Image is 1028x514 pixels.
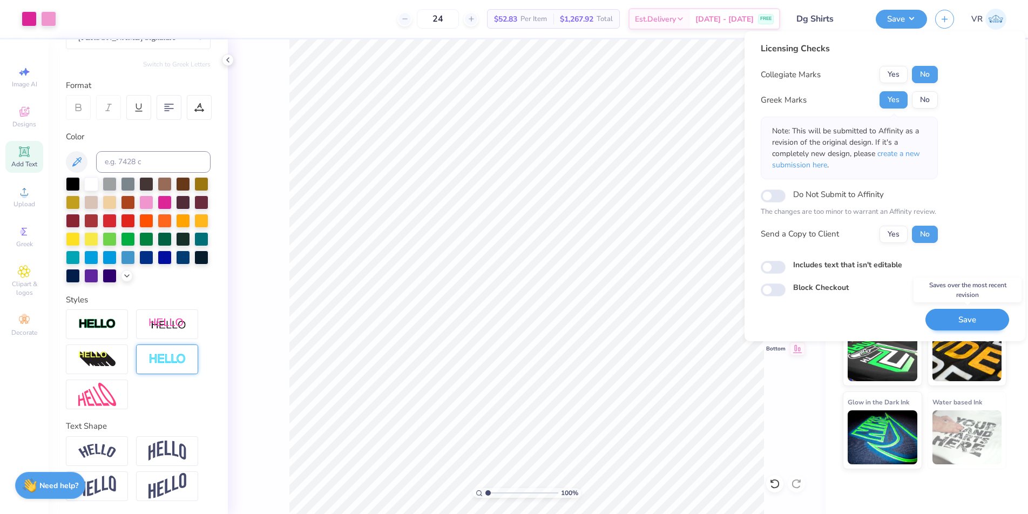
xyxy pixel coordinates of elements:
span: $52.83 [494,13,517,25]
button: Save [925,309,1009,331]
div: Color [66,131,211,143]
button: Yes [880,66,908,83]
div: Styles [66,294,211,306]
img: Arch [148,441,186,461]
img: 3d Illusion [78,351,116,368]
div: Licensing Checks [761,42,938,55]
button: Save [876,10,927,29]
span: Greek [16,240,33,248]
input: – – [417,9,459,29]
img: Vincent Roxas [985,9,1006,30]
img: Rise [148,473,186,499]
span: Per Item [520,13,547,25]
div: Greek Marks [761,94,807,106]
span: $1,267.92 [560,13,593,25]
button: Yes [880,91,908,109]
img: Glow in the Dark Ink [848,410,917,464]
label: Block Checkout [793,282,849,293]
span: Water based Ink [932,396,982,408]
img: Free Distort [78,383,116,406]
span: Est. Delivery [635,13,676,25]
img: Metallic & Glitter Ink [932,327,1002,381]
p: The changes are too minor to warrant an Affinity review. [761,207,938,218]
label: Includes text that isn't editable [793,259,902,270]
span: Upload [13,200,35,208]
img: Arc [78,444,116,458]
p: Note: This will be submitted to Affinity as a revision of the original design. If it's a complete... [772,125,926,171]
span: Image AI [12,80,37,89]
img: Stroke [78,318,116,330]
div: Text Shape [66,420,211,432]
img: Shadow [148,317,186,331]
div: Send a Copy to Client [761,228,839,240]
a: VR [971,9,1006,30]
span: VR [971,13,983,25]
button: No [912,66,938,83]
div: Saves over the most recent revision [914,278,1022,302]
button: Yes [880,226,908,243]
span: Add Text [11,160,37,168]
span: Decorate [11,328,37,337]
div: Collegiate Marks [761,69,821,81]
div: Format [66,79,212,92]
strong: Need help? [39,481,78,491]
img: Neon Ink [848,327,917,381]
span: Clipart & logos [5,280,43,297]
span: Glow in the Dark Ink [848,396,909,408]
button: No [912,91,938,109]
input: Untitled Design [788,8,868,30]
span: Total [597,13,613,25]
span: Bottom [766,345,786,353]
span: Designs [12,120,36,128]
img: Flag [78,476,116,497]
label: Do Not Submit to Affinity [793,187,884,201]
img: Water based Ink [932,410,1002,464]
span: [DATE] - [DATE] [695,13,754,25]
span: FREE [760,15,772,23]
button: No [912,226,938,243]
img: Negative Space [148,353,186,366]
input: e.g. 7428 c [96,151,211,173]
button: Switch to Greek Letters [143,60,211,69]
span: 100 % [561,488,578,498]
